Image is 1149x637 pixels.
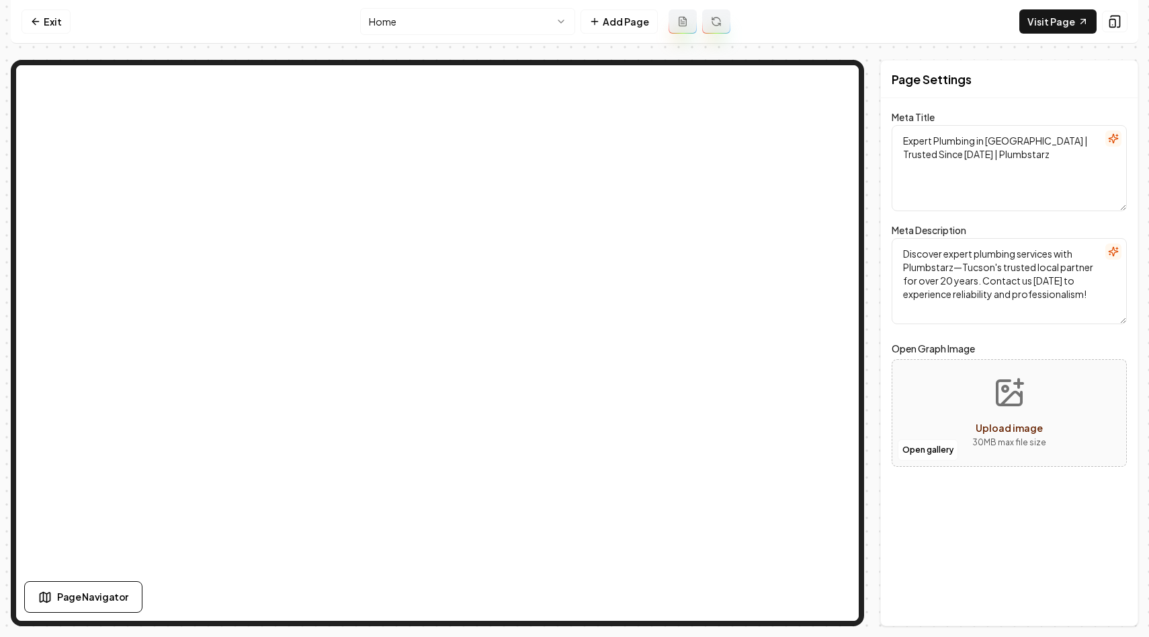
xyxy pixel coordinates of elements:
[581,9,658,34] button: Add Page
[892,70,972,89] h2: Page Settings
[57,590,128,604] span: Page Navigator
[972,436,1046,449] p: 30 MB max file size
[1019,9,1097,34] a: Visit Page
[669,9,697,34] button: Add admin page prompt
[892,224,966,236] label: Meta Description
[962,366,1057,460] button: Upload image
[898,439,958,461] button: Open gallery
[976,422,1043,434] span: Upload image
[24,581,142,613] button: Page Navigator
[892,111,935,123] label: Meta Title
[892,340,1127,357] label: Open Graph Image
[22,9,71,34] a: Exit
[702,9,730,34] button: Regenerate page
